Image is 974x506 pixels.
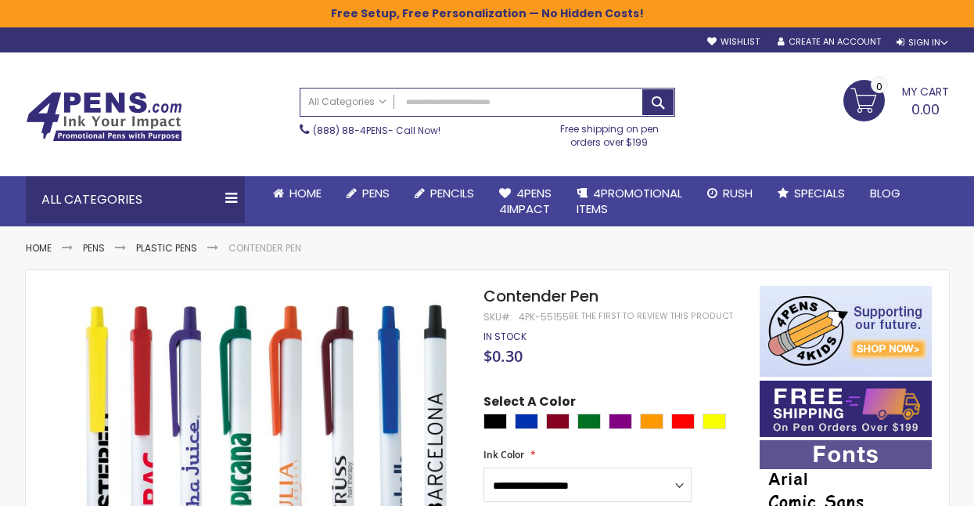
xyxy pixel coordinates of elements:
a: Be the first to review this product [569,310,733,322]
span: In stock [483,330,527,343]
a: Wishlist [707,36,760,48]
a: (888) 88-4PENS [313,124,388,137]
span: 0 [876,79,882,94]
span: 4Pens 4impact [499,185,552,217]
span: Pencils [430,185,474,201]
img: 4Pens Custom Pens and Promotional Products [26,92,182,142]
div: Yellow [703,414,726,429]
span: 4PROMOTIONAL ITEMS [577,185,682,217]
div: Sign In [897,37,948,49]
a: 4Pens4impact [487,176,564,227]
span: Rush [723,185,753,201]
span: 0.00 [911,99,940,119]
a: Home [26,241,52,255]
a: Rush [695,176,765,211]
div: Purple [609,414,632,429]
div: Orange [640,414,663,429]
a: 0.00 0 [843,80,949,119]
a: 4PROMOTIONALITEMS [564,176,695,227]
li: Contender Pen [228,242,301,255]
div: Black [483,414,507,429]
img: 4pens 4 kids [760,286,932,377]
span: Ink Color [483,448,524,461]
span: Blog [870,185,900,201]
a: Specials [765,176,857,211]
div: Burgundy [546,414,570,429]
img: Free shipping on orders over $199 [760,381,932,437]
a: Pens [83,241,105,255]
a: Blog [857,176,913,211]
span: Select A Color [483,393,576,414]
span: Pens [362,185,390,201]
a: Create an Account [778,36,881,48]
a: Home [261,176,334,211]
a: Pencils [402,176,487,211]
div: Free shipping on pen orders over $199 [544,117,675,148]
div: All Categories [26,176,245,223]
span: $0.30 [483,345,523,367]
strong: SKU [483,310,512,323]
a: All Categories [300,89,394,114]
div: Green [577,414,601,429]
a: Pens [334,176,402,211]
div: Availability [483,331,527,343]
span: Home [289,185,322,201]
span: Contender Pen [483,285,598,307]
span: All Categories [308,96,386,108]
a: Plastic Pens [136,241,197,255]
div: Blue [515,414,538,429]
span: - Call Now! [313,124,440,137]
div: Red [671,414,695,429]
div: 4PK-55155 [519,311,569,323]
span: Specials [794,185,845,201]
